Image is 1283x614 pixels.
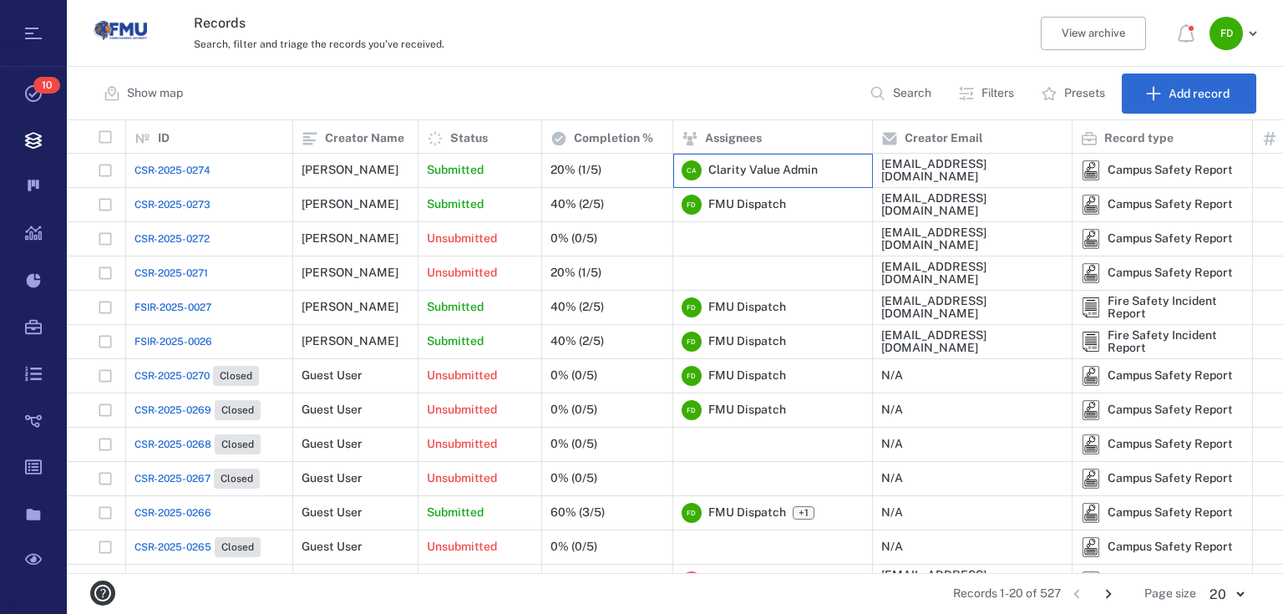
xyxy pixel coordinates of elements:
p: Filters [981,85,1014,102]
p: Creator Email [905,130,983,147]
div: Campus Safety Report [1108,164,1233,176]
div: Campus Safety Report [1108,198,1233,211]
span: Page size [1144,586,1196,602]
span: Help [38,12,72,27]
p: Search [893,85,931,102]
div: [EMAIL_ADDRESS][DOMAIN_NAME] [881,261,1063,287]
div: F D [682,503,702,523]
button: Filters [948,74,1027,114]
span: FMU Dispatch [708,505,786,521]
h3: Records [194,13,847,33]
p: Unsubmitted [427,368,497,384]
div: [EMAIL_ADDRESS][DOMAIN_NAME] [881,226,1063,252]
div: [PERSON_NAME] [302,335,398,348]
span: Closed [216,369,256,383]
p: Unsubmitted [427,436,497,453]
div: C A [682,160,702,180]
p: Record type [1104,130,1174,147]
img: icon Campus Safety Report [1081,400,1101,420]
div: F D [682,400,702,420]
span: FMU Dispatch [708,299,786,316]
div: Fire Safety Incident Report [1081,332,1101,352]
div: [EMAIL_ADDRESS][DOMAIN_NAME] [881,295,1063,321]
span: CSR-2025-0272 [134,231,210,246]
p: Unsubmitted [427,402,497,419]
div: [PERSON_NAME] [302,232,398,245]
div: Guest User [302,506,363,519]
span: Search, filter and triage the records you've received. [194,38,444,50]
p: Unsubmitted [427,470,497,487]
span: Records 1-20 of 527 [953,586,1061,602]
a: FSIR-2025-0026 [134,334,212,349]
a: CSR-2025-0266 [134,505,211,520]
div: Guest User [302,438,363,450]
img: icon Fire Safety Incident Report [1081,297,1101,317]
div: Fire Safety Incident Report [1108,329,1244,355]
div: F D [682,297,702,317]
span: Closed [218,403,257,418]
div: Fire Safety Incident Report [1108,295,1244,321]
p: Unsubmitted [427,539,497,556]
div: [PERSON_NAME] [302,198,398,211]
div: Campus Safety Report [1108,403,1233,416]
a: CSR-2025-0274 [134,163,210,178]
div: [PERSON_NAME] [302,164,398,176]
div: F D [682,195,702,215]
span: CSR-2025-0271 [134,266,208,281]
img: icon Campus Safety Report [1081,434,1101,454]
div: 40% (2/5) [550,301,604,313]
div: Campus Safety Report [1108,438,1233,450]
img: icon Campus Safety Report [1081,469,1101,489]
div: N/A [881,403,903,416]
div: R R [682,571,702,591]
div: 0% (0/5) [550,438,597,450]
a: FSIR-2025-0027 [134,300,211,315]
p: Assignees [705,130,762,147]
div: N/A [881,472,903,485]
img: icon Campus Safety Report [1081,366,1101,386]
img: icon Campus Safety Report [1081,160,1101,180]
div: F D [1209,17,1243,50]
p: Unsubmitted [427,231,497,247]
span: CSR-2025-0267 [134,471,210,486]
a: CSR-2025-0269Closed [134,400,261,420]
div: Campus Safety Report [1108,266,1233,279]
div: Campus Safety Report [1081,571,1101,591]
span: CSR-2025-0265 [134,540,211,555]
a: CSR-2025-0267Closed [134,469,260,489]
p: Submitted [427,505,484,521]
p: Submitted [427,162,484,179]
img: icon Campus Safety Report [1081,263,1101,283]
button: Add record [1122,74,1256,114]
div: Guest User [302,472,363,485]
span: +1 [793,506,814,520]
div: Campus Safety Report [1081,537,1101,557]
div: Campus Safety Report [1081,263,1101,283]
div: 40% (2/5) [550,198,604,211]
button: Search [860,74,945,114]
div: Campus Safety Report [1081,160,1101,180]
p: Show map [127,85,183,102]
a: Go home [94,4,147,63]
img: icon Campus Safety Report [1081,537,1101,557]
div: N/A [881,506,903,519]
div: Guest User [302,540,363,553]
a: CSR-2025-0265Closed [134,537,261,557]
img: icon Fire Safety Incident Report [1081,332,1101,352]
button: help [84,574,122,612]
p: Submitted [427,299,484,316]
div: 0% (0/5) [550,232,597,245]
div: [PERSON_NAME] [302,266,398,279]
span: FMU Dispatch [708,196,786,213]
div: Campus Safety Report [1108,506,1233,519]
div: Guest User [302,403,363,416]
span: 10 [33,77,60,94]
div: Campus Safety Report [1108,232,1233,245]
img: icon Campus Safety Report [1081,195,1101,215]
img: icon Campus Safety Report [1081,503,1101,523]
span: Clarity Value Admin [708,162,818,179]
div: Campus Safety Report [1081,400,1101,420]
span: Closed [217,472,256,486]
